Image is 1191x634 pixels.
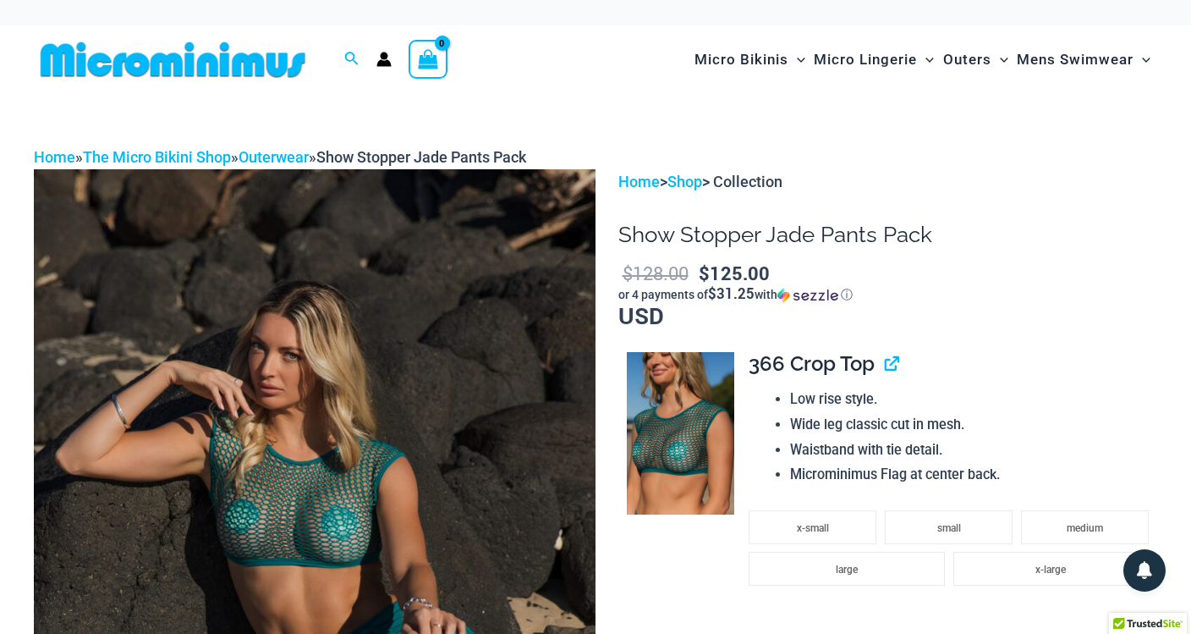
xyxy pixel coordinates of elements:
span: large [836,564,858,576]
span: Mens Swimwear [1017,38,1133,81]
a: The Micro Bikini Shop [83,148,231,166]
nav: Site Navigation [688,31,1157,88]
span: Outers [943,38,991,81]
span: Micro Bikinis [694,38,788,81]
span: $31.25 [708,284,755,303]
img: Sezzle [777,288,838,303]
li: small [885,510,1013,544]
span: $ [623,261,633,285]
div: or 4 payments of with [618,286,1157,303]
a: Micro LingerieMenu ToggleMenu Toggle [810,34,938,85]
h1: Show Stopper Jade Pants Pack [618,222,1157,248]
li: medium [1021,510,1149,544]
span: x-small [797,522,829,534]
p: USD [618,259,1157,328]
a: Micro BikinisMenu ToggleMenu Toggle [690,34,810,85]
span: Menu Toggle [1133,38,1150,81]
bdi: 125.00 [699,261,770,285]
img: Show Stopper Jade 366 Top 5007 pants [627,352,734,514]
span: Menu Toggle [788,38,805,81]
img: MM SHOP LOGO FLAT [34,41,312,79]
li: x-small [749,510,876,544]
span: » » » [34,148,526,166]
a: Outerwear [239,148,309,166]
a: OutersMenu ToggleMenu Toggle [939,34,1013,85]
span: 366 Crop Top [749,351,875,376]
span: Menu Toggle [917,38,934,81]
a: Search icon link [344,49,359,70]
a: Home [34,148,75,166]
a: Account icon link [376,52,392,67]
span: Show Stopper Jade Pants Pack [316,148,526,166]
li: Wide leg classic cut in mesh. [790,412,1157,438]
a: View Shopping Cart, empty [409,40,447,79]
span: medium [1067,522,1103,534]
span: x-large [1035,564,1066,576]
span: Menu Toggle [991,38,1008,81]
a: Mens SwimwearMenu ToggleMenu Toggle [1013,34,1155,85]
div: or 4 payments of$31.25withSezzle Click to learn more about Sezzle [618,286,1157,303]
li: Microminimus Flag at center back. [790,462,1157,488]
li: Low rise style. [790,387,1157,412]
span: $ [699,261,710,285]
bdi: 128.00 [623,261,689,285]
li: large [749,552,944,586]
a: Home [618,173,660,190]
span: Micro Lingerie [814,38,917,81]
li: x-large [953,552,1149,586]
p: > > Collection [618,169,1157,195]
li: Waistband with tie detail. [790,438,1157,463]
span: small [937,522,961,534]
a: Shop [667,173,702,190]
